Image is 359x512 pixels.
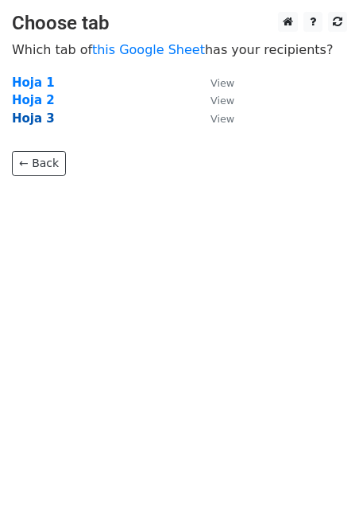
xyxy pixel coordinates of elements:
h3: Choose tab [12,12,347,35]
div: Widget de chat [280,436,359,512]
a: View [195,93,234,107]
a: this Google Sheet [92,42,205,57]
p: Which tab of has your recipients? [12,41,347,58]
a: ← Back [12,151,66,176]
a: Hoja 3 [12,111,55,126]
small: View [210,77,234,89]
a: View [195,111,234,126]
iframe: Chat Widget [280,436,359,512]
a: View [195,76,234,90]
a: Hoja 1 [12,76,55,90]
small: View [210,113,234,125]
a: Hoja 2 [12,93,55,107]
small: View [210,95,234,107]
